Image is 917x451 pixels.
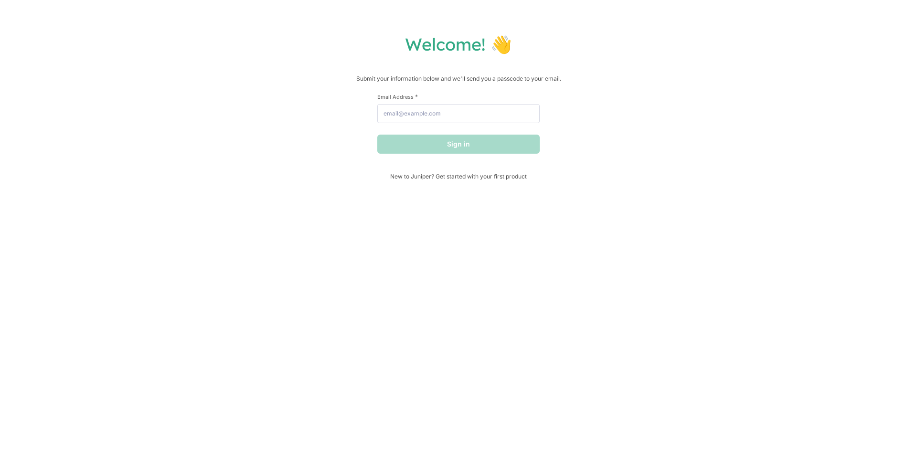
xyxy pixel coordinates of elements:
[377,173,540,180] span: New to Juniper? Get started with your first product
[10,33,907,55] h1: Welcome! 👋
[377,93,540,100] label: Email Address
[10,74,907,84] p: Submit your information below and we'll send you a passcode to your email.
[377,104,540,123] input: email@example.com
[415,93,418,100] span: This field is required.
